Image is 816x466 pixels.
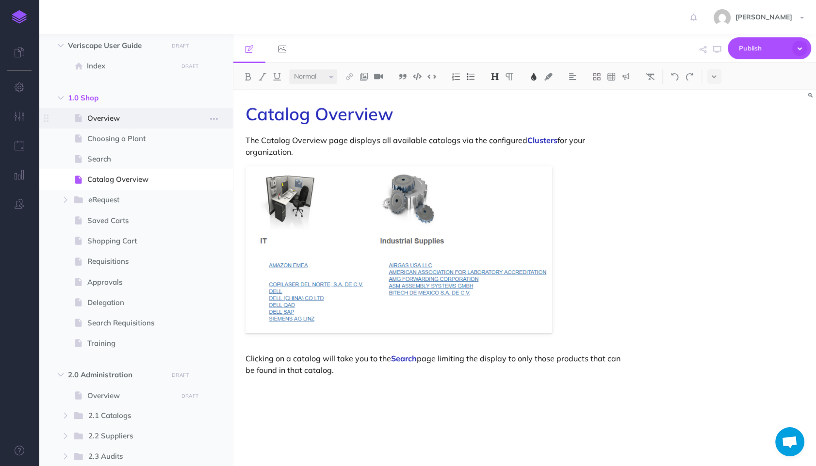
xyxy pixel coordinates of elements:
span: Search [87,153,175,165]
span: Veriscape User Guide [68,40,163,51]
small: DRAFT [172,372,189,378]
span: Approvals [87,276,175,288]
span: [PERSON_NAME] [731,13,797,21]
img: Underline button [273,73,281,80]
span: Catalog Overview [245,103,393,125]
span: Catalog Overview [87,174,175,185]
span: Index [87,60,175,72]
a: Open chat [775,427,804,456]
span: 1.0 Shop [68,92,163,104]
img: Text background color button [544,73,553,80]
img: Redo [685,73,694,80]
img: Callout dropdown menu button [621,73,630,80]
span: Saved Carts [87,215,175,226]
button: DRAFT [178,61,202,72]
span: Publish [739,41,787,56]
img: Code block button [413,73,422,80]
span: 2.1 Catalogs [88,410,160,422]
img: logo-mark.svg [12,10,27,24]
img: Inline code button [427,73,436,80]
img: Alignment dropdown menu button [568,73,577,80]
img: Blockquote button [398,73,407,80]
img: Bold button [244,73,252,80]
span: 2.3 Audits [88,450,160,463]
img: Italic button [258,73,267,80]
span: Shopping Cart [87,235,175,247]
button: DRAFT [178,390,202,402]
small: DRAFT [172,43,189,49]
img: Text color button [529,73,538,80]
img: Unordered list button [466,73,475,80]
img: Create table button [607,73,616,80]
img: Add video button [374,73,383,80]
p: The Catalog Overview page displays all available catalogs via the configured for your organization. [245,134,629,158]
small: DRAFT [181,63,198,69]
img: 8ALew2LyV5S6uRQwhTuq.png [245,166,553,333]
a: Search [391,354,417,363]
img: 743f3ee6f9f80ed2ad13fd650e81ed88.jpg [714,9,731,26]
img: Ordered list button [452,73,460,80]
span: Search Requisitions [87,317,175,329]
img: Clear styles button [646,73,654,80]
span: 2.0 Administration [68,369,163,381]
button: DRAFT [168,40,193,51]
img: Link button [345,73,354,80]
span: Overview [87,390,175,402]
button: Publish [728,37,811,59]
a: Clusters [527,135,557,145]
button: DRAFT [168,370,193,381]
span: eRequest [88,194,160,207]
img: Add image button [359,73,368,80]
span: Requisitions [87,256,175,267]
small: DRAFT [181,393,198,399]
img: Headings dropdown button [490,73,499,80]
span: Choosing a Plant [87,133,175,145]
span: Delegation [87,297,175,308]
span: Overview [87,112,175,124]
span: Training [87,337,175,349]
p: Clicking on a catalog will take you to the page limiting the display to only those products that ... [245,353,629,376]
img: Undo [670,73,679,80]
img: Paragraph button [505,73,514,80]
span: 2.2 Suppliers [88,430,160,443]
